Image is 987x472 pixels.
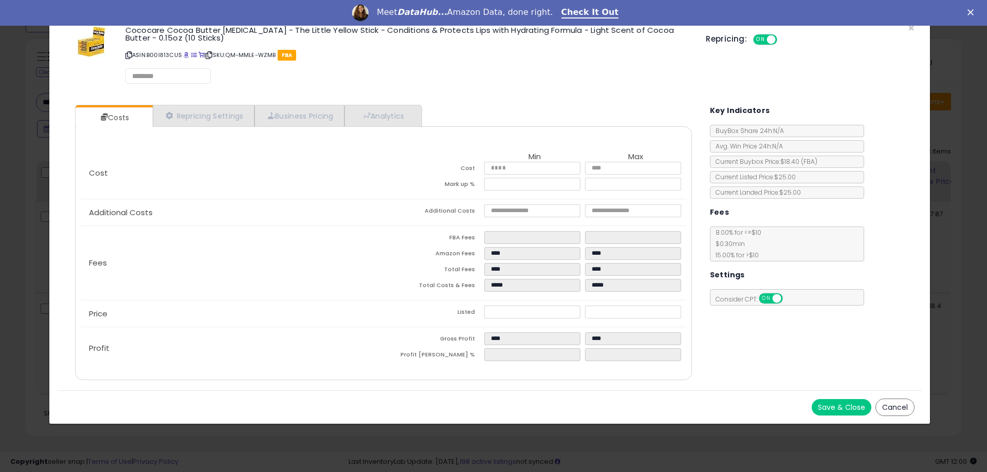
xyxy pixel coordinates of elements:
p: Cost [81,169,383,177]
span: OFF [781,294,797,303]
span: ON [760,294,773,303]
span: Consider CPT: [710,295,796,304]
span: OFF [776,35,792,44]
p: Additional Costs [81,209,383,217]
h3: Cococare Cocoa Butter [MEDICAL_DATA] - The Little Yellow Stick - Conditions & Protects Lips with ... [125,26,690,42]
a: All offer listings [191,51,197,59]
td: FBA Fees [383,231,484,247]
button: Save & Close [812,399,871,416]
span: $18.40 [780,157,817,166]
td: Total Fees [383,263,484,279]
div: Meet Amazon Data, done right. [377,7,553,17]
span: Current Listed Price: $25.00 [710,173,796,181]
span: ( FBA ) [801,157,817,166]
span: BuyBox Share 24h: N/A [710,126,784,135]
span: Avg. Win Price 24h: N/A [710,142,783,150]
a: Repricing Settings [153,105,254,126]
span: FBA [278,50,297,61]
span: 8.00 % for <= $10 [710,228,761,259]
p: Fees [81,259,383,267]
p: Price [81,310,383,318]
h5: Fees [710,206,729,219]
span: Current Buybox Price: [710,157,817,166]
img: Profile image for Georgie [352,5,369,21]
img: 51ctbxI6deL._SL60_.jpg [76,26,107,57]
h5: Key Indicators [710,104,770,117]
span: Current Landed Price: $25.00 [710,188,801,197]
th: Max [585,153,686,162]
td: Additional Costs [383,204,484,220]
td: Mark up % [383,178,484,194]
td: Profit [PERSON_NAME] % [383,348,484,364]
a: Costs [76,107,152,128]
a: Business Pricing [254,105,344,126]
td: Amazon Fees [383,247,484,263]
a: Your listing only [198,51,204,59]
td: Gross Profit [383,332,484,348]
span: × [908,21,915,35]
td: Cost [383,162,484,178]
h5: Settings [710,269,745,281]
a: BuyBox page [184,51,189,59]
td: Total Costs & Fees [383,279,484,295]
th: Min [484,153,585,162]
h5: Repricing: [706,35,747,43]
span: 15.00 % for > $10 [710,251,759,259]
a: Analytics [344,105,421,126]
div: Close [967,9,978,15]
td: Listed [383,306,484,322]
i: DataHub... [397,7,447,17]
span: $0.30 min [710,239,745,248]
a: Check It Out [561,7,619,18]
p: ASIN: B00I813CUS | SKU: QM-MMLE-WZMB [125,47,690,63]
button: Cancel [875,399,915,416]
span: ON [754,35,767,44]
p: Profit [81,344,383,352]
